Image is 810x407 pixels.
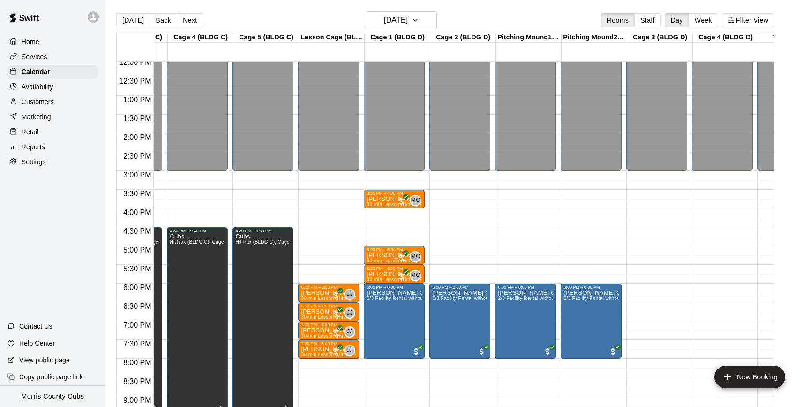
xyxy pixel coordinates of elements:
div: Cage 1 (BLDG D) [365,33,430,42]
div: Pitching Mound2 (BLDG D) [562,33,627,42]
p: Availability [22,82,53,92]
span: All customers have paid [397,253,406,262]
p: View public page [19,355,70,365]
span: All customers have paid [331,328,340,338]
div: 6:30 PM – 7:00 PM [301,304,356,308]
span: JJ Jensen [348,326,355,338]
div: Matt Cuervo [410,270,421,281]
div: 5:00 PM – 5:30 PM [367,247,422,252]
div: Customers [7,95,98,109]
span: All customers have paid [397,272,406,281]
button: [DATE] [367,11,437,29]
p: Settings [22,157,46,167]
span: 4:00 PM [121,208,154,216]
div: Reports [7,140,98,154]
div: Cage 5 (BLDG C) [233,33,299,42]
span: 4:30 PM [121,227,154,235]
div: 6:00 PM – 6:30 PM [301,285,356,290]
span: All customers have paid [477,347,487,356]
p: Marketing [22,112,51,122]
div: 6:00 PM – 8:00 PM: Ani Ramos Cubs Clinic [561,284,622,359]
div: Cage 3 (BLDG D) [627,33,693,42]
div: 6:00 PM – 8:00 PM [367,285,422,290]
span: 6:30 PM [121,302,154,310]
div: JJ Jensen [344,345,355,356]
p: Morris County Cubs [22,392,84,401]
button: Day [665,13,689,27]
span: 5:30 PM [121,265,154,273]
div: 6:30 PM – 7:00 PM: Sean Higgins [298,302,359,321]
button: add [714,366,785,388]
button: [DATE] [116,13,150,27]
span: MC [411,252,420,261]
span: JJ Jensen [348,307,355,319]
span: 30-min Lesson (Hitting, Pitching or fielding) [367,258,463,263]
p: Calendar [22,67,50,77]
span: 1:30 PM [121,115,154,123]
button: Filter View [722,13,774,27]
div: 3:30 PM – 4:00 PM: Wyatt Lynch [364,190,425,208]
span: 2/3 Facility Rental without Machines (BLDG D) [432,296,536,301]
div: JJ Jensen [344,326,355,338]
div: 3:30 PM – 4:00 PM [367,191,422,196]
span: All customers have paid [331,347,340,356]
a: Settings [7,155,98,169]
span: MC [411,271,420,280]
span: 2/3 Facility Rental without Machines (BLDG D) [367,296,470,301]
button: Back [150,13,177,27]
div: 7:30 PM – 8:00 PM: Cameron Trish [298,340,359,359]
a: Availability [7,80,98,94]
div: 7:00 PM – 7:30 PM [301,323,356,327]
span: 2/3 Facility Rental without Machines (BLDG D) [563,296,667,301]
button: Next [177,13,203,27]
span: All customers have paid [397,197,406,206]
p: Copy public page link [19,372,83,382]
div: 5:00 PM – 5:30 PM: Callen Overton [364,246,425,265]
div: Cage 4 (BLDG D) [693,33,758,42]
span: JJ Jensen [348,345,355,356]
div: 6:00 PM – 8:00 PM: Ani Ramos Cubs Clinic [429,284,490,359]
span: JJ Jensen [348,289,355,300]
a: Home [7,35,98,49]
h6: [DATE] [384,14,408,27]
span: 1:00 PM [121,96,154,104]
div: Calendar [7,65,98,79]
button: Rooms [601,13,635,27]
a: Marketing [7,110,98,124]
div: JJ Jensen [344,307,355,319]
span: All customers have paid [331,291,340,300]
div: 5:30 PM – 6:00 PM [367,266,422,271]
p: Retail [22,127,39,137]
span: All customers have paid [608,347,618,356]
span: 7:30 PM [121,340,154,348]
span: 30-min Lesson (Hitting, Pitching or fielding) [301,296,397,301]
span: 30-min Lesson (Hitting, Pitching or fielding) [301,333,397,338]
div: Pitching Mound1 (BLDG D) [496,33,562,42]
span: 2:00 PM [121,133,154,141]
span: Matt Cuervo [413,270,421,281]
div: 5:30 PM – 6:00 PM: Nora Sperry [364,265,425,284]
p: Help Center [19,338,55,348]
p: Contact Us [19,322,52,331]
p: Customers [22,97,54,107]
div: Cage 4 (BLDG C) [168,33,233,42]
span: JJ [347,327,353,337]
a: Services [7,50,98,64]
span: JJ [347,290,353,299]
span: 3:00 PM [121,171,154,179]
div: Matt Cuervo [410,195,421,206]
span: HitTrax (BLDG C), Cage 2 (BLDG C), Cage 3 (BLDG C), Cage 4 (BLDG C), Cage 5 (BLDG C) [170,239,378,245]
span: 2/3 Facility Rental without Machines (BLDG D) [498,296,601,301]
span: HitTrax (BLDG C), Cage 2 (BLDG C), Cage 3 (BLDG C), Cage 4 (BLDG C), Cage 5 (BLDG C) [235,239,443,245]
span: All customers have paid [543,347,552,356]
button: Week [689,13,718,27]
span: 12:30 PM [117,77,153,85]
div: Retail [7,125,98,139]
p: Services [22,52,47,61]
p: Reports [22,142,45,152]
